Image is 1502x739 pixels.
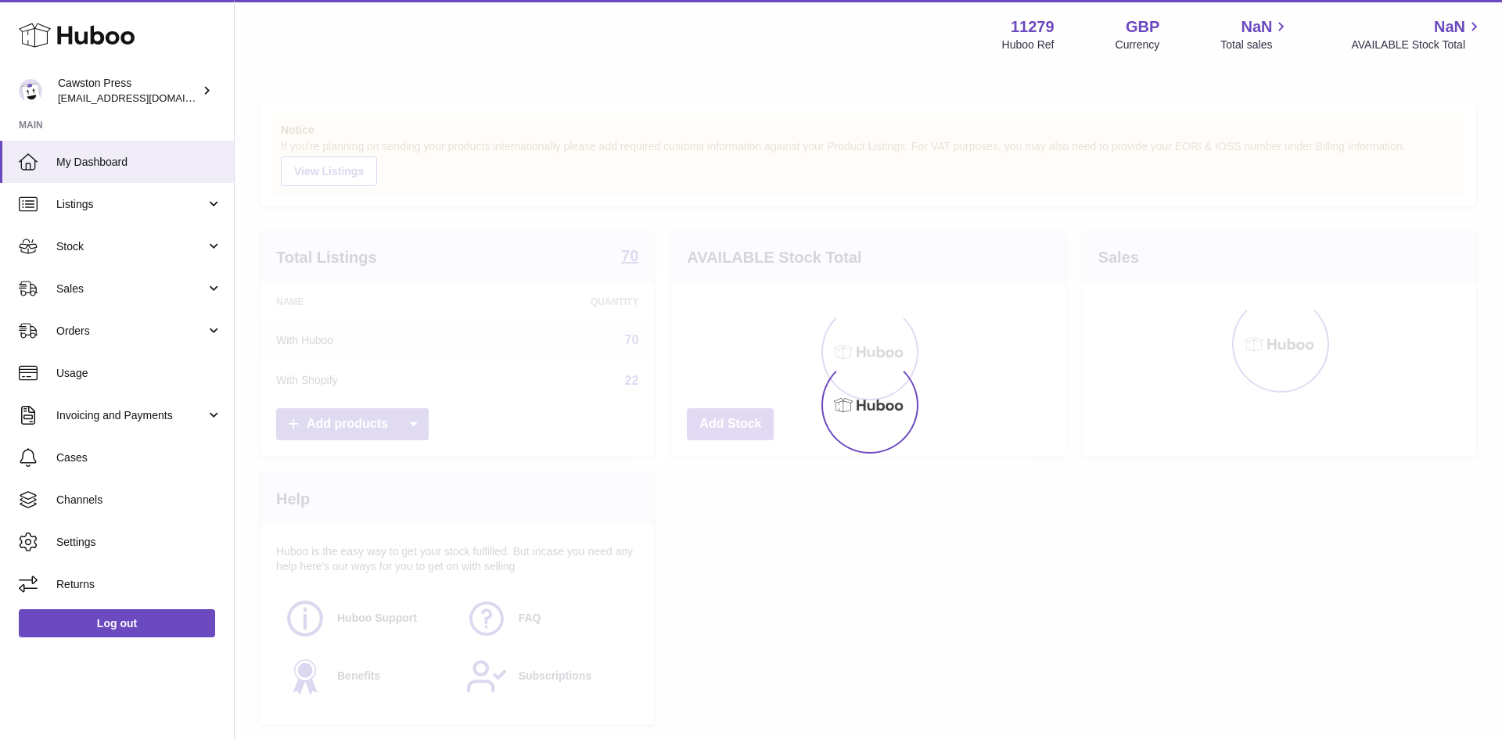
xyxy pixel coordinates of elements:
span: My Dashboard [56,155,222,170]
span: [EMAIL_ADDRESS][DOMAIN_NAME] [58,91,230,104]
a: Log out [19,609,215,637]
span: Usage [56,366,222,381]
span: AVAILABLE Stock Total [1351,38,1483,52]
span: Channels [56,493,222,508]
span: NaN [1241,16,1272,38]
span: Orders [56,324,206,339]
span: Cases [56,450,222,465]
span: Settings [56,535,222,550]
a: NaN AVAILABLE Stock Total [1351,16,1483,52]
div: Cawston Press [58,76,199,106]
div: Currency [1116,38,1160,52]
span: Invoicing and Payments [56,408,206,423]
span: Sales [56,282,206,296]
span: NaN [1434,16,1465,38]
div: Huboo Ref [1002,38,1055,52]
span: Listings [56,197,206,212]
a: NaN Total sales [1220,16,1290,52]
span: Total sales [1220,38,1290,52]
strong: GBP [1126,16,1159,38]
span: Returns [56,577,222,592]
strong: 11279 [1011,16,1055,38]
img: internalAdmin-11279@internal.huboo.com [19,79,42,102]
span: Stock [56,239,206,254]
